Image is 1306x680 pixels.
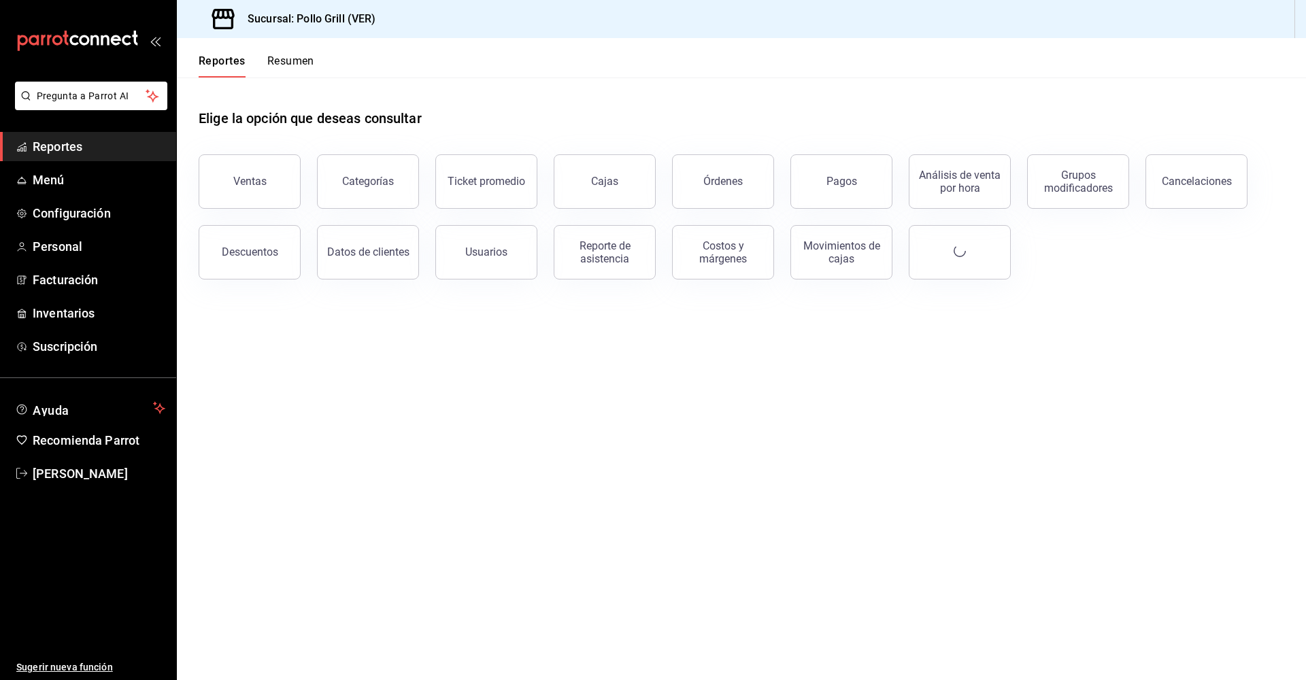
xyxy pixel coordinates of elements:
[33,400,148,416] span: Ayuda
[1036,169,1120,194] div: Grupos modificadores
[233,175,267,188] div: Ventas
[33,464,165,483] span: [PERSON_NAME]
[790,154,892,209] button: Pagos
[327,245,409,258] div: Datos de clientes
[33,237,165,256] span: Personal
[317,225,419,279] button: Datos de clientes
[799,239,884,265] div: Movimientos de cajas
[448,175,525,188] div: Ticket promedio
[672,225,774,279] button: Costos y márgenes
[222,245,278,258] div: Descuentos
[918,169,1002,194] div: Análisis de venta por hora
[554,225,656,279] button: Reporte de asistencia
[826,175,857,188] div: Pagos
[681,239,765,265] div: Costos y márgenes
[909,154,1011,209] button: Análisis de venta por hora
[199,54,246,78] button: Reportes
[267,54,314,78] button: Resumen
[1162,175,1232,188] div: Cancelaciones
[342,175,394,188] div: Categorías
[199,225,301,279] button: Descuentos
[150,35,161,46] button: open_drawer_menu
[237,11,376,27] h3: Sucursal: Pollo Grill (VER)
[33,137,165,156] span: Reportes
[703,175,743,188] div: Órdenes
[199,54,314,78] div: navigation tabs
[199,154,301,209] button: Ventas
[15,82,167,110] button: Pregunta a Parrot AI
[199,108,422,129] h1: Elige la opción que deseas consultar
[33,304,165,322] span: Inventarios
[10,99,167,113] a: Pregunta a Parrot AI
[435,225,537,279] button: Usuarios
[1027,154,1129,209] button: Grupos modificadores
[33,337,165,356] span: Suscripción
[554,154,656,209] button: Cajas
[591,175,618,188] div: Cajas
[317,154,419,209] button: Categorías
[33,271,165,289] span: Facturación
[563,239,647,265] div: Reporte de asistencia
[435,154,537,209] button: Ticket promedio
[465,245,507,258] div: Usuarios
[672,154,774,209] button: Órdenes
[33,204,165,222] span: Configuración
[33,431,165,449] span: Recomienda Parrot
[790,225,892,279] button: Movimientos de cajas
[37,89,146,103] span: Pregunta a Parrot AI
[16,660,165,675] span: Sugerir nueva función
[33,171,165,189] span: Menú
[1145,154,1248,209] button: Cancelaciones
